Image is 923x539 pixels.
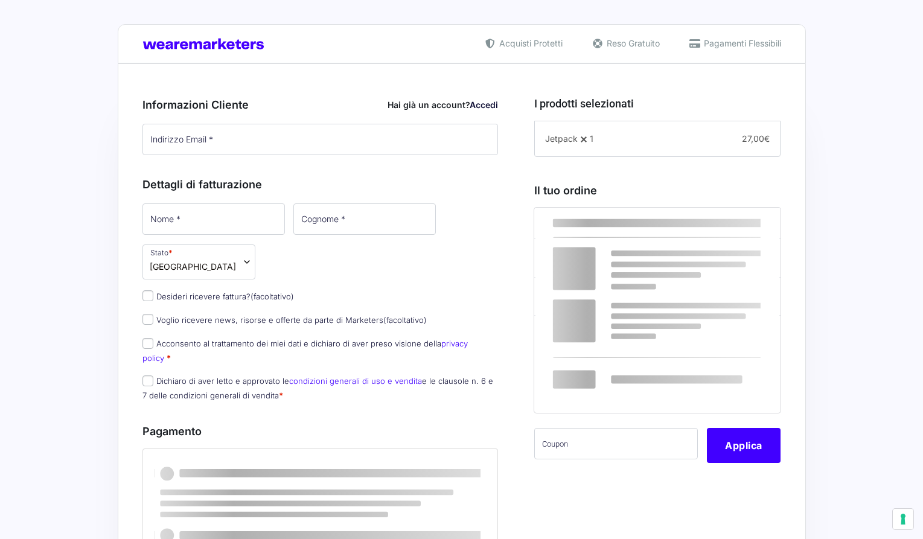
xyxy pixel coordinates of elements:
label: Voglio ricevere news, risorse e offerte da parte di Marketers [142,315,427,325]
input: Coupon [534,428,698,459]
h3: Pagamento [142,423,499,439]
input: Desideri ricevere fattura?(facoltativo) [142,290,153,301]
input: Voglio ricevere news, risorse e offerte da parte di Marketers(facoltativo) [142,314,153,325]
td: Jetpack [534,239,676,277]
span: Acquisti Protetti [496,37,563,49]
span: 27,00 [742,133,770,144]
h3: I prodotti selezionati [534,95,781,112]
input: Indirizzo Email * [142,124,499,155]
label: Desideri ricevere fattura? [142,292,294,301]
input: Nome * [142,203,285,235]
span: 1 [590,133,593,144]
span: € [764,133,770,144]
button: Le tue preferenze relative al consenso per le tecnologie di tracciamento [893,509,913,529]
th: Subtotale [676,208,781,239]
th: Totale [534,316,676,413]
h3: Il tuo ordine [534,182,781,199]
h3: Dettagli di fatturazione [142,176,499,193]
span: Italia [150,260,236,273]
input: Dichiaro di aver letto e approvato lecondizioni generali di uso e venditae le clausole n. 6 e 7 d... [142,375,153,386]
span: Stato [142,244,255,279]
span: Pagamenti Flessibili [701,37,781,49]
span: Reso Gratuito [604,37,660,49]
h3: Informazioni Cliente [142,97,499,113]
label: Acconsento al trattamento dei miei dati e dichiaro di aver preso visione della [142,339,468,362]
label: Dichiaro di aver letto e approvato le e le clausole n. 6 e 7 delle condizioni generali di vendita [142,376,493,400]
input: Acconsento al trattamento dei miei dati e dichiaro di aver preso visione dellaprivacy policy [142,338,153,349]
th: Subtotale [534,278,676,316]
a: privacy policy [142,339,468,362]
span: Jetpack [545,133,578,144]
a: condizioni generali di uso e vendita [289,376,422,386]
a: Accedi [470,100,498,110]
iframe: Customerly Messenger Launcher [10,492,46,528]
span: (facoltativo) [251,292,294,301]
div: Hai già un account? [388,98,498,111]
input: Cognome * [293,203,436,235]
th: Prodotto [534,208,676,239]
span: (facoltativo) [383,315,427,325]
button: Applica [707,428,781,463]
